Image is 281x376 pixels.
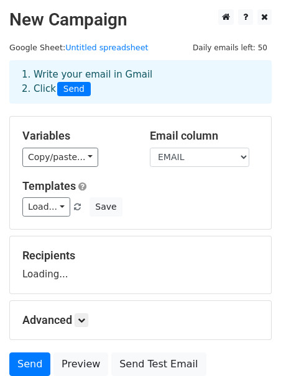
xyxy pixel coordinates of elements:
[188,43,272,52] a: Daily emails left: 50
[22,179,76,192] a: Templates
[90,197,122,217] button: Save
[111,352,206,376] a: Send Test Email
[22,313,259,327] h5: Advanced
[9,9,272,30] h2: New Campaign
[188,41,272,55] span: Daily emails left: 50
[57,82,91,97] span: Send
[12,68,269,96] div: 1. Write your email in Gmail 2. Click
[22,148,98,167] a: Copy/paste...
[22,129,131,143] h5: Variables
[9,352,50,376] a: Send
[22,197,70,217] a: Load...
[65,43,148,52] a: Untitled spreadsheet
[22,249,259,281] div: Loading...
[9,43,149,52] small: Google Sheet:
[53,352,108,376] a: Preview
[150,129,259,143] h5: Email column
[22,249,259,262] h5: Recipients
